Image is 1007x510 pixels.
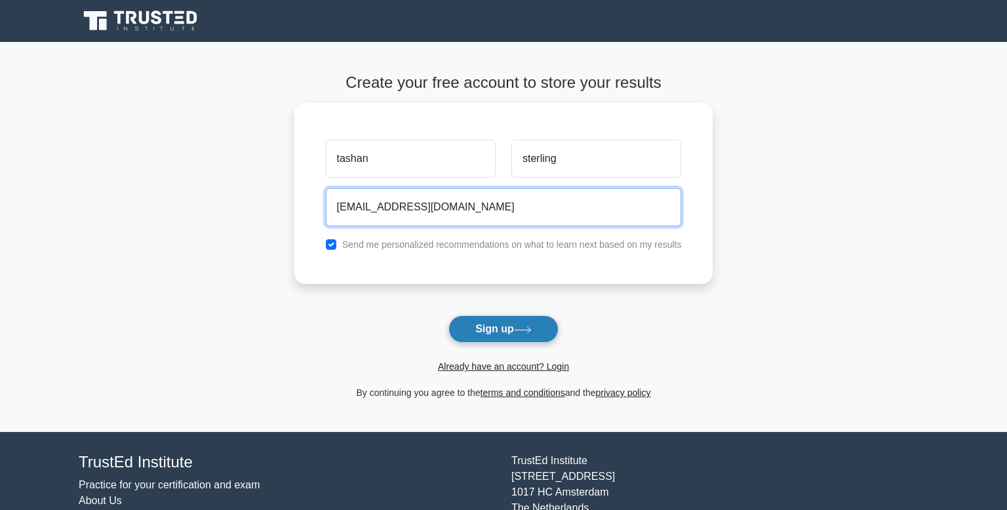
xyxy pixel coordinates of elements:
[596,387,651,398] a: privacy policy
[481,387,565,398] a: terms and conditions
[79,479,260,490] a: Practice for your certification and exam
[79,495,122,506] a: About Us
[79,453,496,472] h4: TrustEd Institute
[448,315,559,343] button: Sign up
[286,385,721,401] div: By continuing you agree to the and the
[438,361,569,372] a: Already have an account? Login
[294,73,713,92] h4: Create your free account to store your results
[511,140,681,178] input: Last name
[342,239,682,250] label: Send me personalized recommendations on what to learn next based on my results
[326,140,496,178] input: First name
[326,188,682,226] input: Email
